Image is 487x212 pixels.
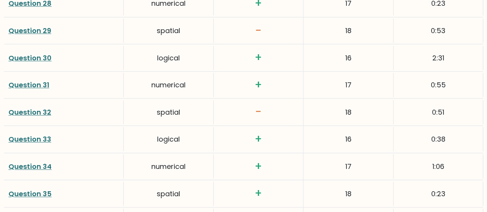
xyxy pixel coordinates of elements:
[303,18,393,43] div: 18
[393,182,483,206] div: 0:23
[303,154,393,179] div: 17
[8,162,52,171] a: Question 34
[303,46,393,70] div: 16
[303,100,393,124] div: 18
[8,107,51,117] a: Question 32
[218,78,298,92] h3: +
[393,18,483,43] div: 0:53
[393,73,483,97] div: 0:55
[124,182,213,206] div: spatial
[8,53,52,63] a: Question 30
[218,160,298,173] h3: +
[218,51,298,64] h3: +
[8,80,49,90] a: Question 31
[303,73,393,97] div: 17
[218,105,298,119] h3: -
[8,189,52,199] a: Question 35
[124,127,213,151] div: logical
[218,187,298,200] h3: +
[303,127,393,151] div: 16
[393,127,483,151] div: 0:38
[393,100,483,124] div: 0:51
[124,154,213,179] div: numerical
[8,134,51,144] a: Question 33
[218,24,298,37] h3: -
[124,73,213,97] div: numerical
[124,100,213,124] div: spatial
[303,182,393,206] div: 18
[218,133,298,146] h3: +
[393,46,483,70] div: 2:31
[393,154,483,179] div: 1:06
[124,46,213,70] div: logical
[8,26,51,35] a: Question 29
[124,18,213,43] div: spatial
